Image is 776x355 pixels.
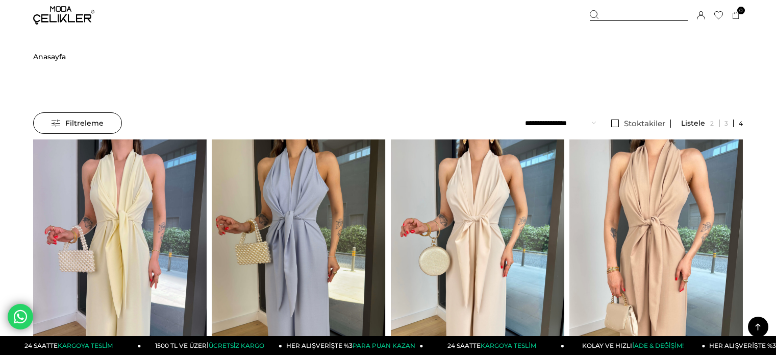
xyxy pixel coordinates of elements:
a: KOLAY VE HIZLIİADE & DEĞİŞİM! [564,336,706,355]
span: KARGOYA TESLİM [481,342,536,349]
span: Stoktakiler [624,119,665,128]
a: Anasayfa [33,31,66,83]
span: İADE & DEĞİŞİM! [632,342,683,349]
a: Stoktakiler [606,120,671,128]
span: Filtreleme [52,113,104,133]
a: 24 SAATTEKARGOYA TESLİM [423,336,565,355]
a: 1500 TL VE ÜZERİÜCRETSİZ KARGO [141,336,283,355]
a: 0 [732,12,740,19]
img: logo [33,6,94,25]
span: KARGOYA TESLİM [58,342,113,349]
li: > [33,31,66,83]
a: HER ALIŞVERİŞTE %3PARA PUAN KAZAN [282,336,423,355]
span: ÜCRETSİZ KARGO [209,342,264,349]
span: 0 [737,7,745,14]
span: PARA PUAN KAZAN [353,342,415,349]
